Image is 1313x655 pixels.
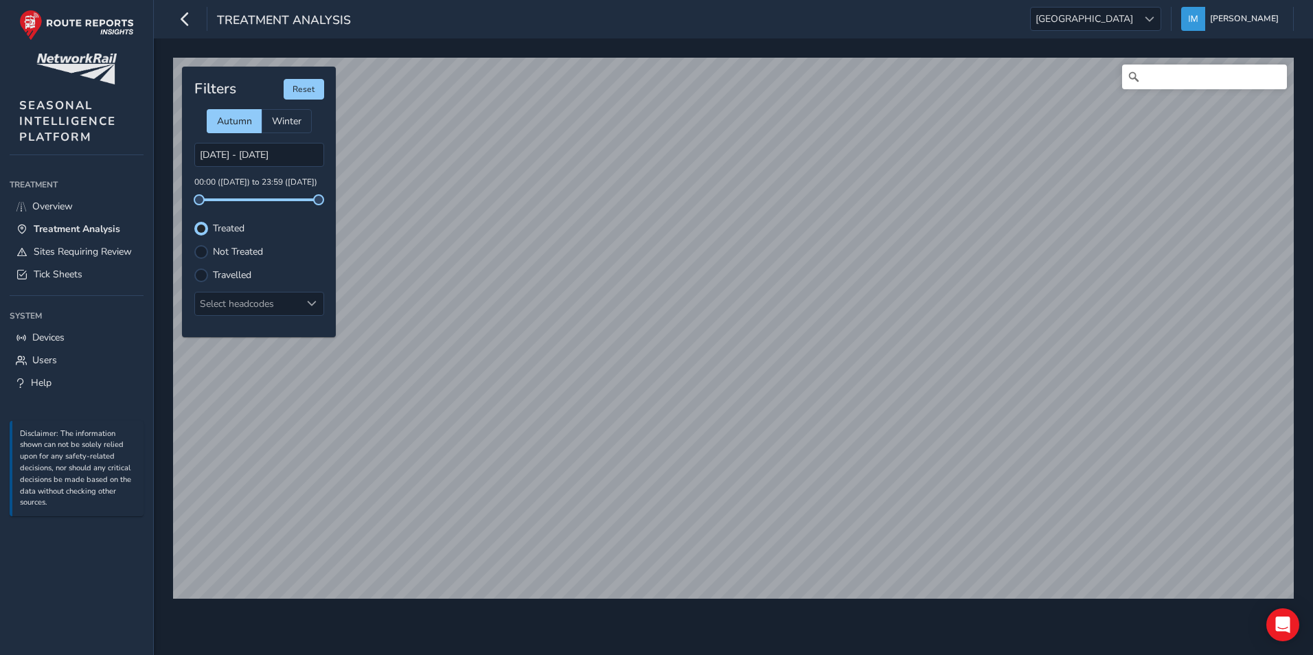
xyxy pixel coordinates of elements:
img: rr logo [19,10,134,41]
button: [PERSON_NAME] [1181,7,1283,31]
label: Travelled [213,271,251,280]
span: Users [32,354,57,367]
span: [PERSON_NAME] [1210,7,1279,31]
canvas: Map [173,58,1294,599]
a: Users [10,349,144,371]
span: Autumn [217,115,252,128]
span: Overview [32,200,73,213]
a: Treatment Analysis [10,218,144,240]
a: Overview [10,195,144,218]
a: Sites Requiring Review [10,240,144,263]
img: diamond-layout [1181,7,1205,31]
div: System [10,306,144,326]
span: Devices [32,331,65,344]
p: Disclaimer: The information shown can not be solely relied upon for any safety-related decisions,... [20,428,137,509]
div: Autumn [207,109,262,133]
p: 00:00 ([DATE]) to 23:59 ([DATE]) [194,176,324,189]
div: Select headcodes [195,292,301,315]
button: Reset [284,79,324,100]
img: customer logo [36,54,117,84]
div: Open Intercom Messenger [1266,608,1299,641]
span: [GEOGRAPHIC_DATA] [1031,8,1138,30]
span: Treatment Analysis [34,222,120,235]
label: Not Treated [213,247,263,257]
div: Treatment [10,174,144,195]
label: Treated [213,224,244,233]
span: SEASONAL INTELLIGENCE PLATFORM [19,97,116,145]
div: Winter [262,109,312,133]
span: Treatment Analysis [217,12,351,31]
span: Tick Sheets [34,268,82,281]
a: Devices [10,326,144,349]
span: Winter [272,115,301,128]
span: Help [31,376,52,389]
a: Tick Sheets [10,263,144,286]
h4: Filters [194,80,236,97]
input: Search [1122,65,1287,89]
a: Help [10,371,144,394]
span: Sites Requiring Review [34,245,132,258]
